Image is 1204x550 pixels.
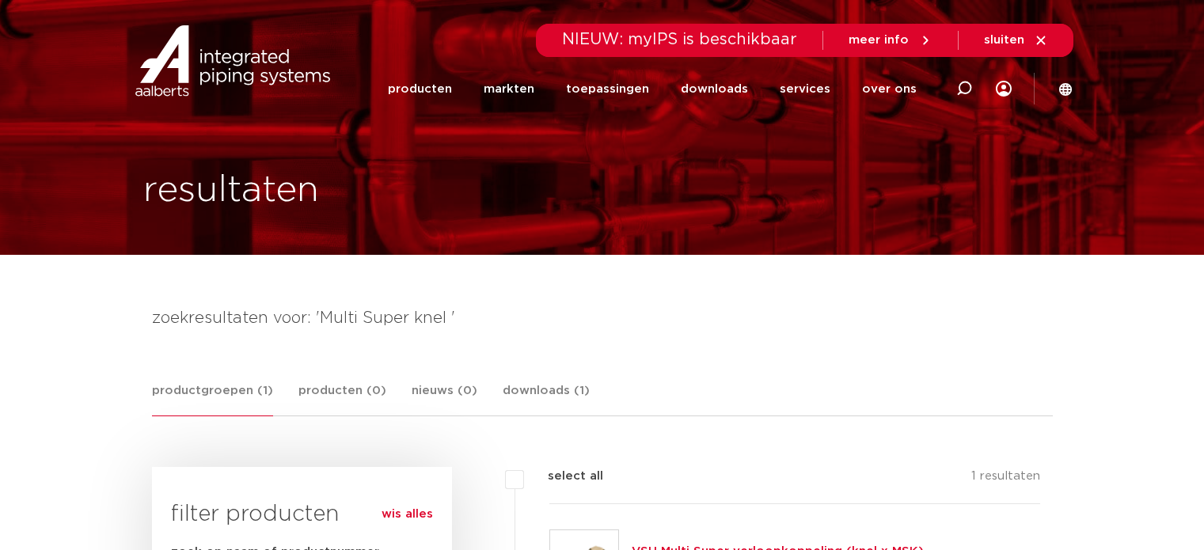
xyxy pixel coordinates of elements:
a: over ons [862,59,917,119]
a: services [780,59,830,119]
a: sluiten [984,33,1048,47]
a: productgroepen (1) [152,381,273,416]
h1: resultaten [143,165,319,216]
a: wis alles [382,505,433,524]
a: markten [484,59,534,119]
a: nieuws (0) [412,381,477,415]
span: sluiten [984,34,1024,46]
label: select all [524,467,603,486]
a: meer info [849,33,932,47]
a: producten [388,59,452,119]
a: producten (0) [298,381,386,415]
span: meer info [849,34,909,46]
a: downloads [681,59,748,119]
a: downloads (1) [503,381,590,415]
p: 1 resultaten [971,467,1040,491]
h3: filter producten [171,499,433,530]
div: my IPS [996,71,1012,106]
nav: Menu [388,59,917,119]
span: NIEUW: myIPS is beschikbaar [562,32,797,47]
a: toepassingen [566,59,649,119]
h4: zoekresultaten voor: 'Multi Super knel ' [152,305,1053,331]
